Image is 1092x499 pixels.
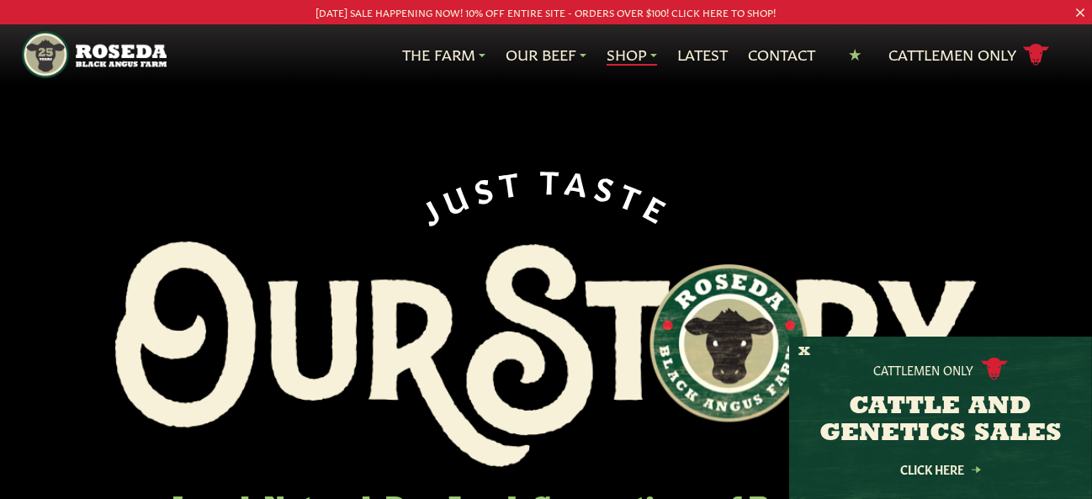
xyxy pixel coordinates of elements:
[22,24,1070,85] nav: Main Navigation
[677,44,728,66] a: Latest
[539,162,566,196] span: T
[564,162,596,199] span: A
[437,174,477,217] span: U
[115,242,977,467] img: Roseda Black Aangus Farm
[981,358,1008,380] img: cattle-icon.svg
[402,44,485,66] a: The Farm
[616,175,653,216] span: T
[639,186,677,227] span: E
[865,464,1016,475] a: Click Here
[810,394,1071,448] h3: CATTLE AND GENETICS SALES
[506,44,586,66] a: Our Beef
[414,188,449,228] span: J
[748,44,815,66] a: Contact
[496,162,527,199] span: T
[874,361,974,378] p: Cattlemen Only
[412,162,680,228] div: JUST TASTE
[22,31,167,78] img: https://roseda.com/wp-content/uploads/2021/05/roseda-25-header.png
[591,167,624,206] span: S
[607,44,657,66] a: Shop
[888,40,1050,70] a: Cattlemen Only
[469,167,502,205] span: S
[798,343,810,361] button: X
[55,3,1037,21] p: [DATE] SALE HAPPENING NOW! 10% OFF ENTIRE SITE - ORDERS OVER $100! CLICK HERE TO SHOP!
